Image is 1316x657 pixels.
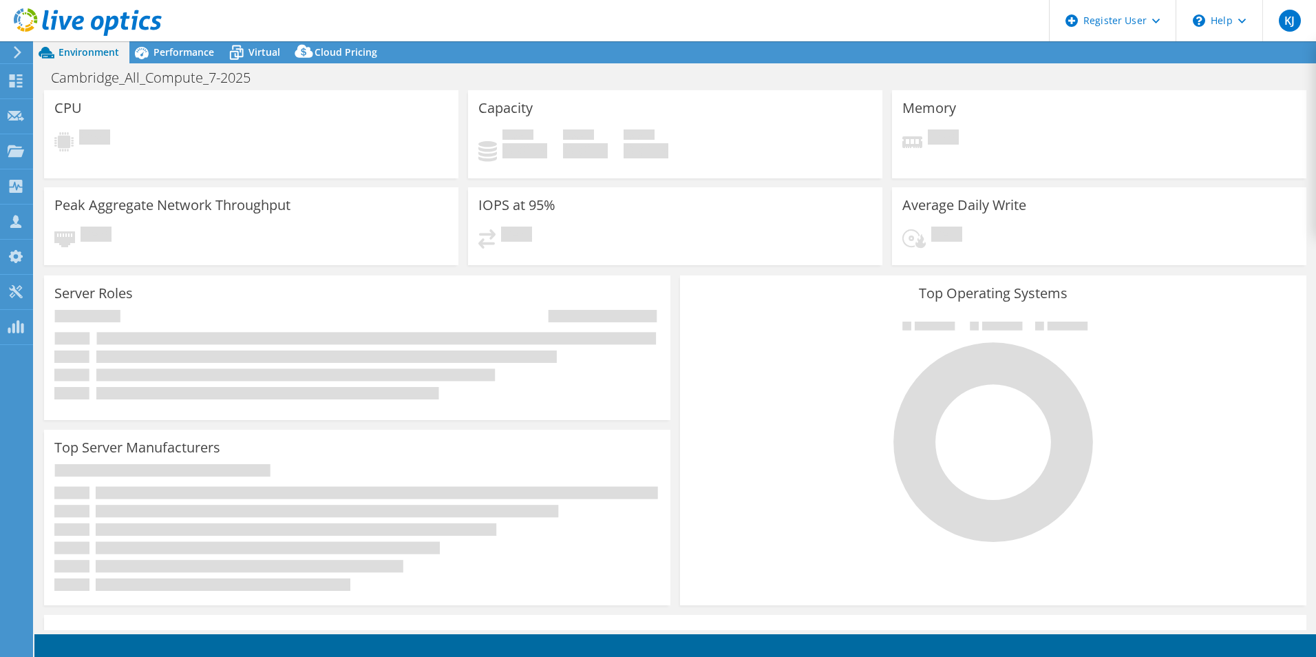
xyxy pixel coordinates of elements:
[502,143,547,158] h4: 0 GiB
[81,227,112,245] span: Pending
[563,143,608,158] h4: 0 GiB
[502,129,533,143] span: Used
[624,129,655,143] span: Total
[1279,10,1301,32] span: KJ
[902,198,1026,213] h3: Average Daily Write
[563,129,594,143] span: Free
[928,129,959,148] span: Pending
[902,101,956,116] h3: Memory
[931,227,962,245] span: Pending
[59,45,119,59] span: Environment
[54,440,220,455] h3: Top Server Manufacturers
[54,101,82,116] h3: CPU
[1193,14,1205,27] svg: \n
[690,286,1296,301] h3: Top Operating Systems
[45,70,272,85] h1: Cambridge_All_Compute_7-2025
[248,45,280,59] span: Virtual
[478,198,555,213] h3: IOPS at 95%
[501,227,532,245] span: Pending
[54,198,290,213] h3: Peak Aggregate Network Throughput
[153,45,214,59] span: Performance
[624,143,668,158] h4: 0 GiB
[478,101,533,116] h3: Capacity
[315,45,377,59] span: Cloud Pricing
[54,286,133,301] h3: Server Roles
[79,129,110,148] span: Pending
